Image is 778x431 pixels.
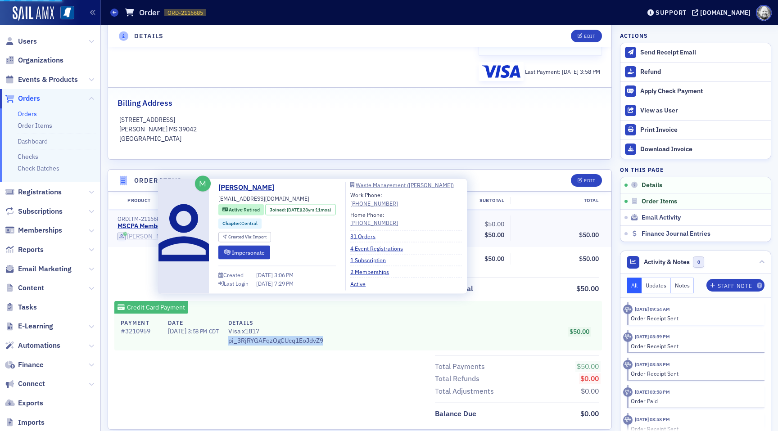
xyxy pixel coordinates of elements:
[635,389,670,395] time: 7/10/2025 03:58 PM
[693,256,704,268] span: 0
[121,197,416,204] div: Product
[188,328,207,335] span: 3:58 PM
[642,181,662,189] span: Details
[121,327,158,336] a: #3210959
[270,206,287,213] span: Joined :
[274,271,294,278] span: 3:06 PM
[642,278,671,293] button: Updates
[620,81,771,101] button: Apply Check Payment
[623,305,633,314] div: Activity
[350,211,398,227] div: Home Phone:
[207,328,219,335] span: CDT
[244,207,260,213] span: Retired
[635,306,670,312] time: 8/21/2025 09:54 AM
[114,301,188,314] div: Credit Card Payment
[623,415,633,425] div: Activity
[228,319,323,327] h4: Details
[577,362,599,371] span: $50.00
[627,278,642,293] button: All
[139,7,160,18] h1: Order
[5,264,72,274] a: Email Marketing
[356,182,454,187] div: Waste Management ([PERSON_NAME])
[620,62,771,81] button: Refund
[584,178,595,183] div: Edit
[18,153,38,161] a: Checks
[118,233,175,241] a: [PERSON_NAME]
[635,333,670,340] time: 7/10/2025 03:59 PM
[644,257,690,267] span: Activity & Notes
[18,36,37,46] span: Users
[631,342,758,350] div: Order Receipt Sent
[134,176,182,185] h4: Order Items
[525,67,600,76] div: Last Payment:
[482,65,520,78] img: visa
[435,361,488,372] span: Total Payments
[218,194,309,202] span: [EMAIL_ADDRESS][DOMAIN_NAME]
[350,199,398,207] a: [PHONE_NUMBER]
[620,31,648,40] h4: Actions
[579,255,599,263] span: $50.00
[223,273,244,278] div: Created
[256,279,274,287] span: [DATE]
[256,271,274,278] span: [DATE]
[640,145,766,153] div: Download Invoice
[484,255,504,263] span: $50.00
[168,327,188,335] span: [DATE]
[640,49,766,57] div: Send Receipt Email
[584,34,595,39] div: Edit
[642,198,677,206] span: Order Items
[13,6,54,21] img: SailAMX
[570,328,589,336] span: $50.00
[118,232,410,241] div: Retired
[620,139,771,159] a: Download Invoice
[228,234,267,239] div: Import
[118,215,410,222] div: ORDITM-2116686
[5,75,78,85] a: Events & Products
[350,191,398,207] div: Work Phone:
[623,387,633,397] div: Activity
[671,278,694,293] button: Notes
[119,125,601,134] p: [PERSON_NAME] MS 39042
[435,361,485,372] div: Total Payments
[350,182,462,188] a: Waste Management ([PERSON_NAME])
[580,68,600,75] span: 3:58 PM
[435,373,479,384] div: Total Refunds
[18,225,62,235] span: Memberships
[218,182,281,193] a: [PERSON_NAME]
[635,361,670,368] time: 7/10/2025 03:58 PM
[5,187,62,197] a: Registrations
[218,232,271,242] div: Created Via: Import
[620,43,771,62] button: Send Receipt Email
[620,166,771,174] h4: On this page
[18,264,72,274] span: Email Marketing
[18,321,53,331] span: E-Learning
[620,120,771,139] a: Print Invoice
[435,409,476,419] div: Balance Due
[484,220,504,228] span: $50.00
[265,204,335,215] div: Joined: 1996-09-04 00:00:00
[18,137,48,145] a: Dashboard
[18,341,60,350] span: Automations
[121,319,158,327] h4: Payment
[119,134,601,144] p: [GEOGRAPHIC_DATA]
[222,220,241,226] span: Chapter :
[350,232,382,240] a: 31 Orders
[5,321,53,331] a: E-Learning
[18,418,45,427] span: Imports
[134,31,164,41] h4: Details
[5,283,44,293] a: Content
[127,233,175,241] div: [PERSON_NAME]
[642,214,681,222] span: Email Activity
[5,398,43,408] a: Exports
[5,302,37,312] a: Tasks
[631,314,758,322] div: Order Receipt Sent
[222,220,258,227] a: Chapter:Central
[635,416,670,422] time: 7/10/2025 03:58 PM
[700,9,751,17] div: [DOMAIN_NAME]
[484,231,504,239] span: $50.00
[168,319,218,327] h4: Date
[18,360,44,370] span: Finance
[18,283,44,293] span: Content
[5,245,44,255] a: Reports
